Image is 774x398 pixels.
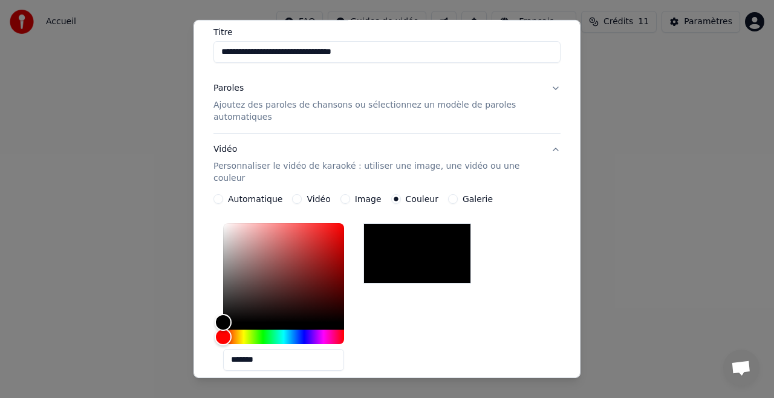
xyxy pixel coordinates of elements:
[223,223,344,322] div: Color
[223,330,344,344] div: Hue
[213,99,541,123] p: Ajoutez des paroles de chansons ou sélectionnez un modèle de paroles automatiques
[213,134,561,194] button: VidéoPersonnaliser le vidéo de karaoké : utiliser une image, une vidéo ou une couleur
[213,160,541,184] p: Personnaliser le vidéo de karaoké : utiliser une image, une vidéo ou une couleur
[307,195,330,203] label: Vidéo
[213,82,244,94] div: Paroles
[228,195,282,203] label: Automatique
[406,195,438,203] label: Couleur
[213,143,541,184] div: Vidéo
[213,28,561,36] label: Titre
[463,195,493,203] label: Galerie
[355,195,382,203] label: Image
[213,73,561,133] button: ParolesAjoutez des paroles de chansons ou sélectionnez un modèle de paroles automatiques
